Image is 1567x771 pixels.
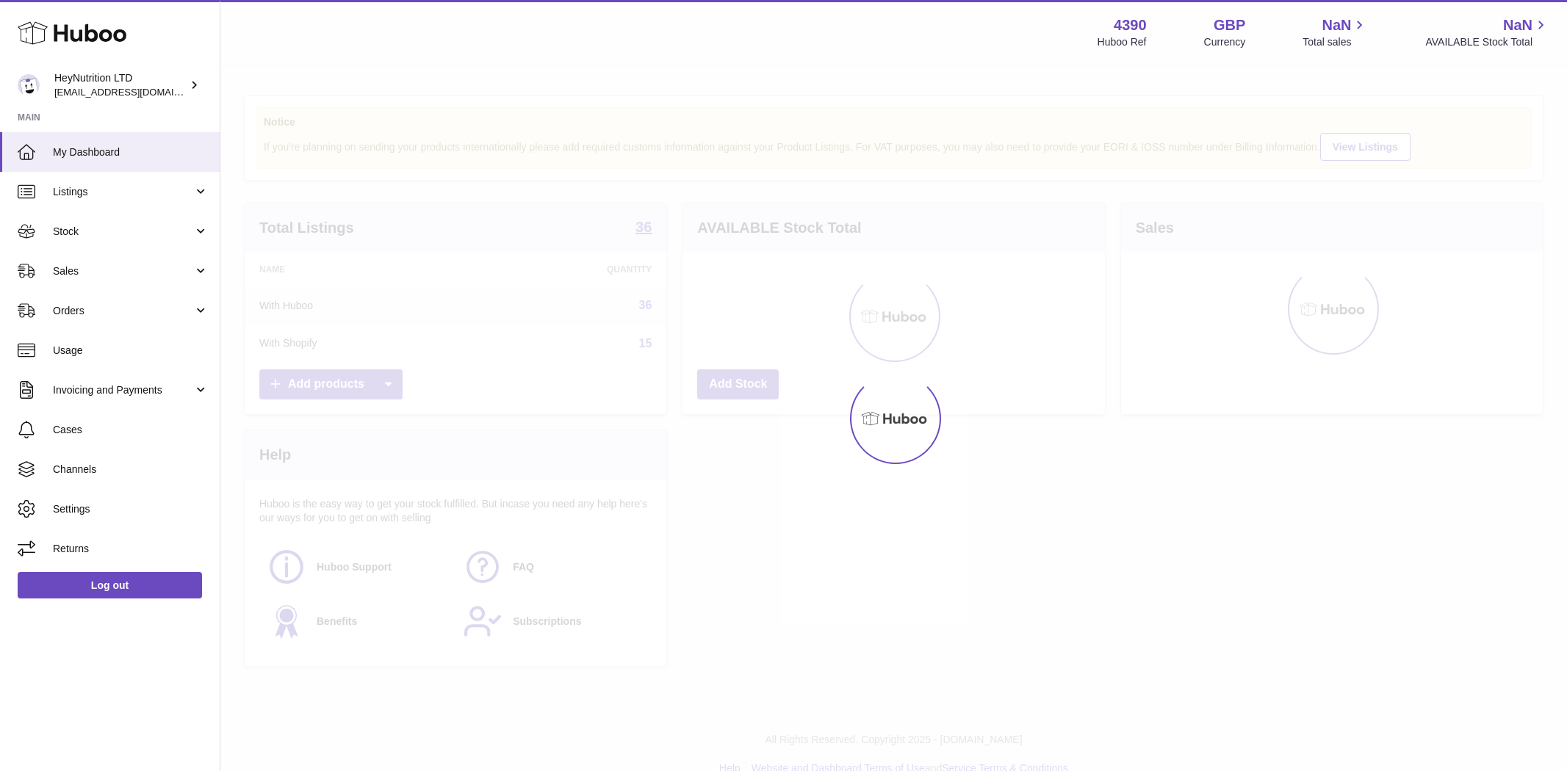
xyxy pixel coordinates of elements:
span: Settings [53,502,209,516]
span: Orders [53,304,193,318]
span: Usage [53,344,209,358]
a: NaN Total sales [1303,15,1368,49]
span: [EMAIL_ADDRESS][DOMAIN_NAME] [54,86,216,98]
span: My Dashboard [53,145,209,159]
span: Invoicing and Payments [53,383,193,397]
a: Log out [18,572,202,598]
span: Listings [53,185,193,199]
strong: 4390 [1114,15,1147,35]
span: NaN [1503,15,1532,35]
span: Cases [53,423,209,437]
strong: GBP [1214,15,1245,35]
span: Returns [53,542,209,556]
div: HeyNutrition LTD [54,71,187,99]
span: Channels [53,463,209,477]
span: AVAILABLE Stock Total [1425,35,1549,49]
span: NaN [1322,15,1351,35]
span: Total sales [1303,35,1368,49]
div: Currency [1204,35,1246,49]
span: Stock [53,225,193,239]
img: internalAdmin-4390@internal.huboo.com [18,74,40,96]
span: Sales [53,264,193,278]
a: NaN AVAILABLE Stock Total [1425,15,1549,49]
div: Huboo Ref [1098,35,1147,49]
